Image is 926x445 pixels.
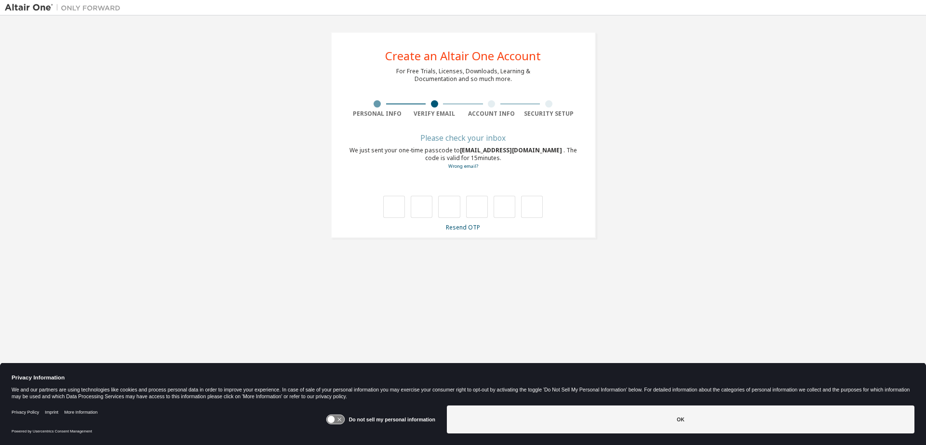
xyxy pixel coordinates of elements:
span: [EMAIL_ADDRESS][DOMAIN_NAME] [460,146,564,154]
div: Verify Email [406,110,463,118]
div: Account Info [463,110,521,118]
div: Please check your inbox [349,135,577,141]
img: Altair One [5,3,125,13]
div: Security Setup [520,110,577,118]
div: We just sent your one-time passcode to . The code is valid for 15 minutes. [349,147,577,170]
div: For Free Trials, Licenses, Downloads, Learning & Documentation and so much more. [396,67,530,83]
div: Create an Altair One Account [385,50,541,62]
a: Resend OTP [446,223,480,231]
div: Personal Info [349,110,406,118]
a: Go back to the registration form [448,163,478,169]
